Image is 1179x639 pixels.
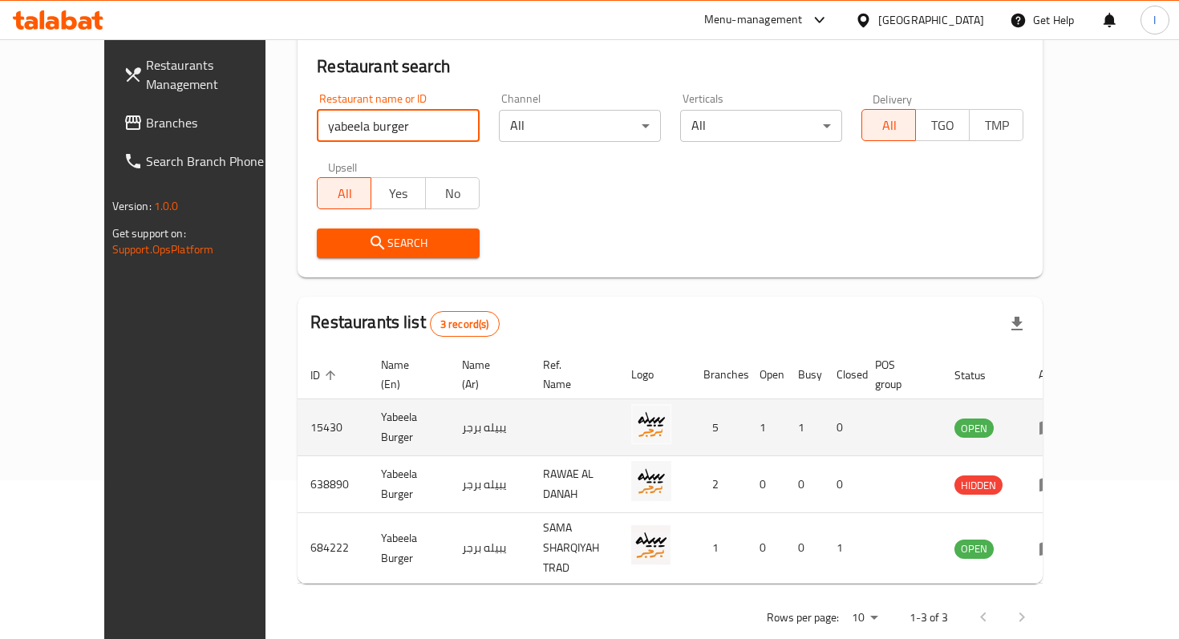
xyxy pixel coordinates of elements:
td: 0 [747,513,785,584]
td: 638890 [298,456,368,513]
div: Export file [998,305,1036,343]
div: Rows per page: [845,606,884,630]
img: Yabeela Burger [631,404,671,444]
td: 1 [824,513,862,584]
td: 2 [691,456,747,513]
div: All [499,110,661,142]
button: All [317,177,371,209]
span: Name (En) [381,355,430,394]
span: Restaurants Management [146,55,288,94]
span: POS group [875,355,922,394]
a: Restaurants Management [111,46,301,103]
span: TGO [922,114,963,137]
td: 0 [785,456,824,513]
td: RAWAE AL DANAH [530,456,618,513]
p: Rows per page: [767,608,839,628]
a: Support.OpsPlatform [112,239,214,260]
label: Upsell [328,161,358,172]
span: Branches [146,113,288,132]
td: Yabeela Burger [368,513,449,584]
span: Name (Ar) [462,355,511,394]
div: Total records count [430,311,500,337]
h2: Restaurants list [310,310,499,337]
span: Get support on: [112,223,186,244]
th: Busy [785,350,824,399]
a: Search Branch Phone [111,142,301,180]
div: Menu-management [704,10,803,30]
td: 0 [785,513,824,584]
span: Ref. Name [543,355,599,394]
td: 684222 [298,513,368,584]
td: 5 [691,399,747,456]
th: Branches [691,350,747,399]
span: Yes [378,182,419,205]
th: Closed [824,350,862,399]
td: يبيله برجر [449,513,530,584]
img: Yabeela Burger [631,525,671,565]
span: OPEN [954,540,994,558]
span: ID [310,366,341,385]
button: Yes [371,177,425,209]
span: Status [954,366,1007,385]
th: Logo [618,350,691,399]
td: 1 [691,513,747,584]
table: enhanced table [298,350,1081,584]
button: TGO [915,109,970,141]
span: Search Branch Phone [146,152,288,171]
th: Action [1026,350,1081,399]
td: 0 [824,456,862,513]
span: OPEN [954,419,994,438]
span: Version: [112,196,152,216]
span: All [869,114,910,137]
label: Delivery [873,93,913,104]
button: TMP [969,109,1023,141]
td: Yabeela Burger [368,456,449,513]
div: All [680,110,842,142]
a: Branches [111,103,301,142]
span: HIDDEN [954,476,1003,495]
td: 1 [785,399,824,456]
td: Yabeela Burger [368,399,449,456]
span: All [324,182,365,205]
div: Menu [1039,475,1068,494]
span: TMP [976,114,1017,137]
td: 15430 [298,399,368,456]
td: يبيله برجر [449,456,530,513]
img: Yabeela Burger [631,461,671,501]
input: Search for restaurant name or ID.. [317,110,479,142]
p: 1-3 of 3 [910,608,948,628]
span: 3 record(s) [431,317,499,332]
span: Search [330,233,466,253]
button: All [861,109,916,141]
td: 0 [824,399,862,456]
div: OPEN [954,540,994,559]
button: Search [317,229,479,258]
span: 1.0.0 [154,196,179,216]
th: Open [747,350,785,399]
div: [GEOGRAPHIC_DATA] [878,11,984,29]
h2: Restaurant search [317,55,1023,79]
td: SAMA SHARQIYAH TRAD [530,513,618,584]
td: 1 [747,399,785,456]
div: Menu [1039,539,1068,558]
td: 0 [747,456,785,513]
span: No [432,182,473,205]
button: No [425,177,480,209]
span: I [1153,11,1156,29]
td: يبيله برجر [449,399,530,456]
